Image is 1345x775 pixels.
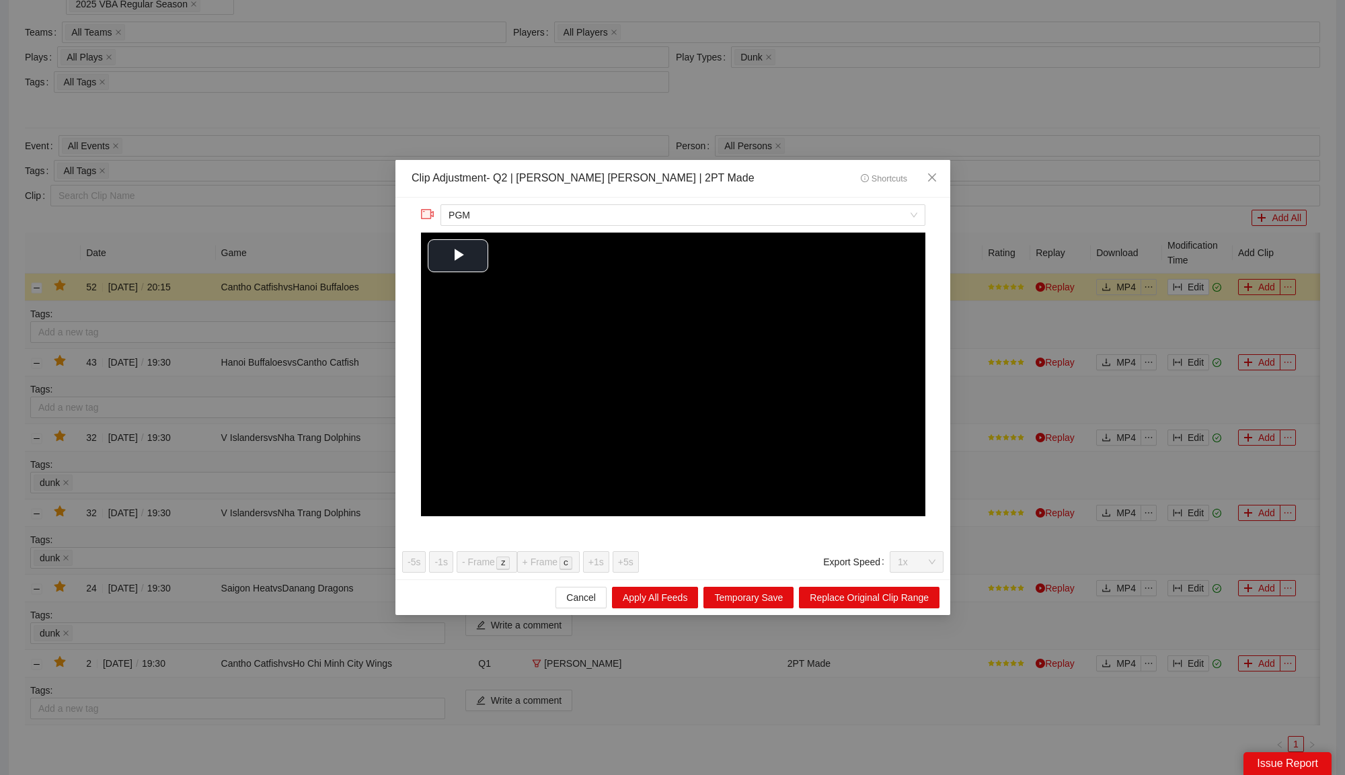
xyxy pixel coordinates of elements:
[429,551,453,573] button: -1s
[449,205,917,225] span: PGM
[566,590,596,605] span: Cancel
[456,551,516,573] button: - Framez
[402,551,426,573] button: -5s
[582,551,609,573] button: +1s
[1243,752,1332,775] div: Issue Report
[799,587,939,608] button: Replace Original Clip Range
[427,239,488,272] button: Play Video
[898,552,935,572] span: 1x
[810,590,929,605] span: Replace Original Clip Range
[516,551,579,573] button: + Framec
[611,587,698,608] button: Apply All Feeds
[612,551,638,573] button: +5s
[927,172,937,183] span: close
[622,590,687,605] span: Apply All Feeds
[412,171,755,186] div: Clip Adjustment - Q2 | [PERSON_NAME] [PERSON_NAME] | 2PT Made
[703,587,794,608] button: Temporary Save
[420,233,925,516] div: Video Player
[555,587,607,608] button: Cancel
[914,160,950,196] button: Close
[823,551,890,573] label: Export Speed
[714,590,783,605] span: Temporary Save
[860,174,907,183] span: Shortcuts
[860,174,869,183] span: info-circle
[420,208,434,221] span: video-camera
